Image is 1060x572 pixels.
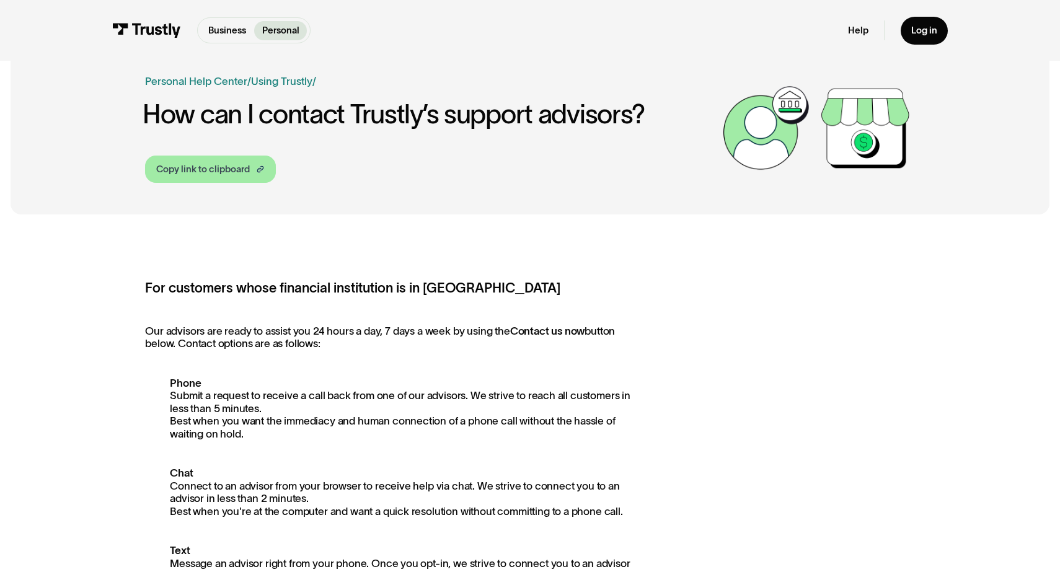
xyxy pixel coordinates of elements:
[112,23,181,38] img: Trustly Logo
[208,24,246,37] p: Business
[145,325,640,350] p: Our advisors are ready to assist you 24 hours a day, 7 days a week by using the button below. Con...
[145,73,247,89] a: Personal Help Center
[262,24,299,37] p: Personal
[145,467,640,517] p: Connect to an advisor from your browser to receive help via chat. We strive to connect you to an ...
[510,325,585,337] strong: Contact us now
[156,162,250,176] div: Copy link to clipboard
[200,21,254,40] a: Business
[911,24,937,36] div: Log in
[145,156,276,183] a: Copy link to clipboard
[145,281,560,295] strong: For customers whose financial institution is in [GEOGRAPHIC_DATA]
[170,377,201,389] strong: Phone
[312,73,316,89] div: /
[170,467,193,478] strong: Chat
[247,73,251,89] div: /
[170,544,190,556] strong: Text
[143,100,717,129] h1: How can I contact Trustly’s support advisors?
[145,377,640,441] p: Submit a request to receive a call back from one of our advisors. We strive to reach all customer...
[251,75,312,87] a: Using Trustly
[254,21,307,40] a: Personal
[901,17,948,45] a: Log in
[848,24,868,36] a: Help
